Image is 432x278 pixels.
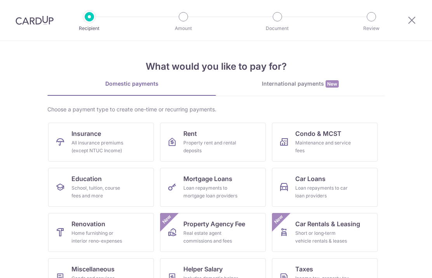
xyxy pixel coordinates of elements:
[160,168,266,207] a: Mortgage LoansLoan repayments to mortgage loan providers
[61,25,118,32] p: Recipient
[71,219,105,229] span: Renovation
[71,184,127,200] div: School, tuition, course fees and more
[71,129,101,138] span: Insurance
[272,213,378,252] a: Car Rentals & LeasingShort or long‑term vehicle rentals & leasesNew
[295,139,351,155] div: Maintenance and service fees
[160,213,173,226] span: New
[295,129,341,138] span: Condo & MCST
[216,80,385,88] div: International payments
[326,80,339,88] span: New
[295,229,351,245] div: Short or long‑term vehicle rentals & leases
[47,106,385,113] div: Choose a payment type to create one-time or recurring payments.
[183,139,239,155] div: Property rent and rental deposits
[71,229,127,245] div: Home furnishing or interior reno-expenses
[48,168,154,207] a: EducationSchool, tuition, course fees and more
[16,16,54,25] img: CardUp
[183,184,239,200] div: Loan repayments to mortgage loan providers
[48,123,154,162] a: InsuranceAll insurance premiums (except NTUC Income)
[183,219,245,229] span: Property Agency Fee
[183,264,223,274] span: Helper Salary
[295,264,313,274] span: Taxes
[47,80,216,88] div: Domestic payments
[272,213,285,226] span: New
[272,123,378,162] a: Condo & MCSTMaintenance and service fees
[48,213,154,252] a: RenovationHome furnishing or interior reno-expenses
[249,25,306,32] p: Document
[295,174,326,183] span: Car Loans
[71,174,102,183] span: Education
[183,229,239,245] div: Real estate agent commissions and fees
[272,168,378,207] a: Car LoansLoan repayments to car loan providers
[71,139,127,155] div: All insurance premiums (except NTUC Income)
[47,60,385,74] h4: What would you like to pay for?
[183,129,197,138] span: Rent
[295,184,351,200] div: Loan repayments to car loan providers
[155,25,212,32] p: Amount
[160,123,266,162] a: RentProperty rent and rental deposits
[295,219,360,229] span: Car Rentals & Leasing
[343,25,400,32] p: Review
[160,213,266,252] a: Property Agency FeeReal estate agent commissions and feesNew
[71,264,115,274] span: Miscellaneous
[183,174,232,183] span: Mortgage Loans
